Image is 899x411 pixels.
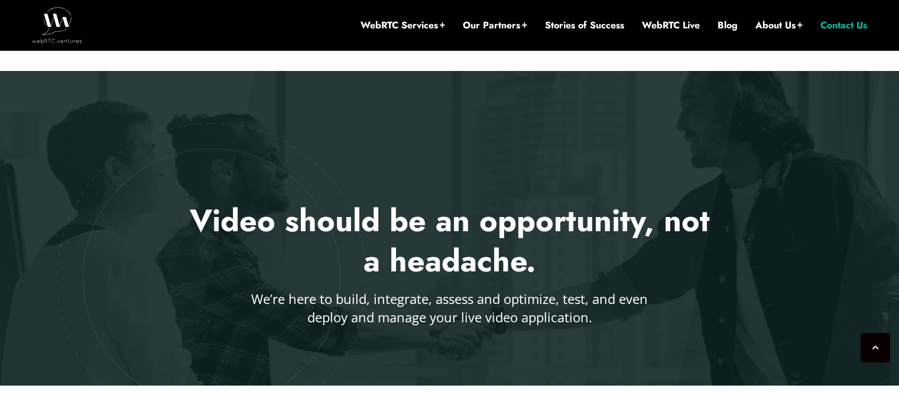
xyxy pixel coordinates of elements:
[249,290,650,326] p: We’re here to build, integrate, assess and optimize, test, and even deploy and manage your live v...
[183,201,717,281] h2: Video should be an opportunity, not a headache.
[820,19,867,32] a: Contact Us
[545,19,624,32] a: Stories of Success
[32,7,82,43] img: WebRTC.ventures
[361,19,445,32] a: WebRTC Services
[463,19,527,32] a: Our Partners
[718,19,738,32] a: Blog
[755,19,803,32] a: About Us
[642,19,700,32] a: WebRTC Live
